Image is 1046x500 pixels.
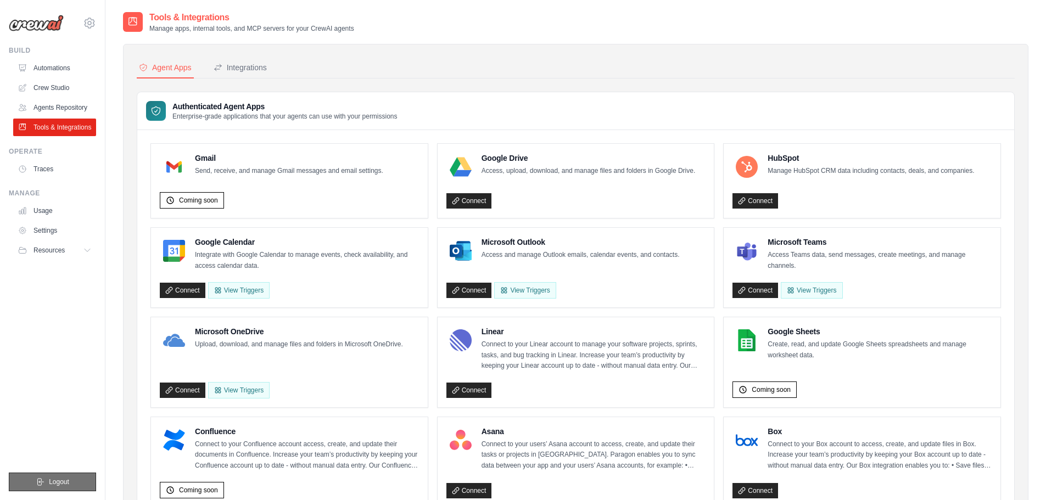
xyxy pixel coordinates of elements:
img: Google Calendar Logo [163,240,185,262]
a: Connect [732,483,778,498]
h4: Microsoft Outlook [482,237,680,248]
a: Crew Studio [13,79,96,97]
img: Google Sheets Logo [736,329,758,351]
img: Google Drive Logo [450,156,472,178]
h4: Asana [482,426,706,437]
h4: Box [768,426,992,437]
a: Tools & Integrations [13,119,96,136]
div: Operate [9,147,96,156]
h4: HubSpot [768,153,974,164]
div: Agent Apps [139,62,192,73]
p: Connect to your Linear account to manage your software projects, sprints, tasks, and bug tracking... [482,339,706,372]
button: View Triggers [208,282,270,299]
: View Triggers [208,382,270,398]
button: Logout [9,473,96,491]
img: Gmail Logo [163,156,185,178]
h4: Confluence [195,426,419,437]
div: Build [9,46,96,55]
p: Connect to your Confluence account access, create, and update their documents in Confluence. Incr... [195,439,419,471]
span: Resources [33,246,65,255]
a: Connect [732,193,778,209]
h4: Google Sheets [768,326,992,337]
a: Connect [160,383,205,398]
p: Connect to your Box account to access, create, and update files in Box. Increase your team’s prod... [768,439,992,471]
span: Coming soon [179,196,218,205]
a: Connect [446,193,492,209]
a: Connect [160,283,205,298]
img: Logo [9,15,64,31]
h4: Microsoft Teams [768,237,992,248]
p: Access and manage Outlook emails, calendar events, and contacts. [482,250,680,261]
: View Triggers [781,282,842,299]
p: Enterprise-grade applications that your agents can use with your permissions [172,112,398,121]
p: Upload, download, and manage files and folders in Microsoft OneDrive. [195,339,403,350]
h4: Google Drive [482,153,696,164]
span: Coming soon [752,385,791,394]
a: Usage [13,202,96,220]
a: Agents Repository [13,99,96,116]
a: Settings [13,222,96,239]
h4: Gmail [195,153,383,164]
p: Access, upload, download, and manage files and folders in Google Drive. [482,166,696,177]
button: Agent Apps [137,58,194,78]
a: Connect [446,283,492,298]
a: Connect [732,283,778,298]
p: Send, receive, and manage Gmail messages and email settings. [195,166,383,177]
p: Access Teams data, send messages, create meetings, and manage channels. [768,250,992,271]
p: Manage apps, internal tools, and MCP servers for your CrewAI agents [149,24,354,33]
p: Connect to your users’ Asana account to access, create, and update their tasks or projects in [GE... [482,439,706,471]
a: Automations [13,59,96,77]
h3: Authenticated Agent Apps [172,101,398,112]
img: Confluence Logo [163,429,185,451]
div: Integrations [214,62,267,73]
a: Connect [446,383,492,398]
img: Box Logo [736,429,758,451]
h2: Tools & Integrations [149,11,354,24]
div: Manage [9,189,96,198]
img: Asana Logo [450,429,472,451]
h4: Linear [482,326,706,337]
img: Microsoft OneDrive Logo [163,329,185,351]
button: Integrations [211,58,269,78]
h4: Google Calendar [195,237,419,248]
p: Integrate with Google Calendar to manage events, check availability, and access calendar data. [195,250,419,271]
p: Manage HubSpot CRM data including contacts, deals, and companies. [768,166,974,177]
p: Create, read, and update Google Sheets spreadsheets and manage worksheet data. [768,339,992,361]
img: Microsoft Teams Logo [736,240,758,262]
span: Logout [49,477,69,486]
a: Connect [446,483,492,498]
img: Microsoft Outlook Logo [450,240,472,262]
: View Triggers [494,282,556,299]
img: Linear Logo [450,329,472,351]
span: Coming soon [179,486,218,495]
img: HubSpot Logo [736,156,758,178]
a: Traces [13,160,96,178]
button: Resources [13,241,96,259]
h4: Microsoft OneDrive [195,326,403,337]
